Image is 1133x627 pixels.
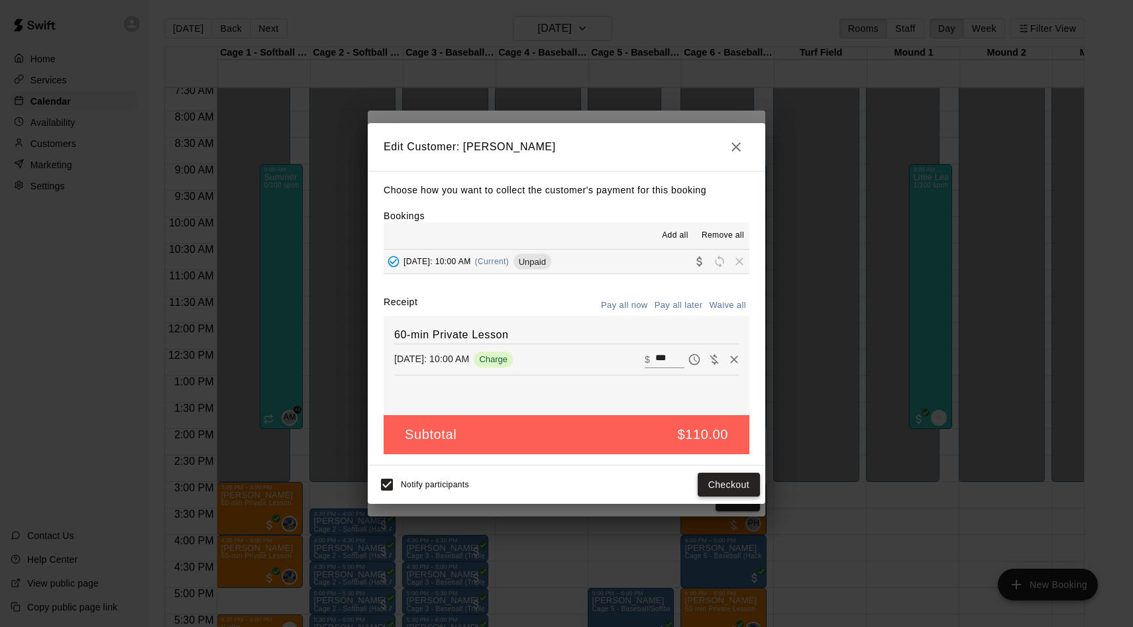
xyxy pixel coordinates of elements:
[384,295,417,316] label: Receipt
[404,257,471,266] span: [DATE]: 10:00 AM
[384,211,425,221] label: Bookings
[645,353,650,366] p: $
[696,225,749,246] button: Remove all
[384,252,404,271] button: Added - Collect Payment
[710,256,729,266] span: Reschedule
[598,295,651,316] button: Pay all now
[405,426,457,444] h5: Subtotal
[690,256,710,266] span: Collect payment
[474,354,513,364] span: Charge
[698,473,760,497] button: Checkout
[368,123,765,171] h2: Edit Customer: [PERSON_NAME]
[662,229,688,242] span: Add all
[394,352,469,365] p: [DATE]: 10:00 AM
[724,350,744,369] button: Remove
[384,250,749,274] button: Added - Collect Payment[DATE]: 10:00 AM(Current)UnpaidCollect paymentRescheduleRemove
[384,182,749,199] p: Choose how you want to collect the customer's payment for this booking
[651,295,706,316] button: Pay all later
[706,295,749,316] button: Waive all
[684,353,704,364] span: Pay later
[401,480,469,489] span: Notify participants
[513,257,551,267] span: Unpaid
[702,229,744,242] span: Remove all
[729,256,749,266] span: Remove
[654,225,696,246] button: Add all
[394,326,739,344] h6: 60-min Private Lesson
[678,426,729,444] h5: $110.00
[704,353,724,364] span: Waive payment
[475,257,510,266] span: (Current)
